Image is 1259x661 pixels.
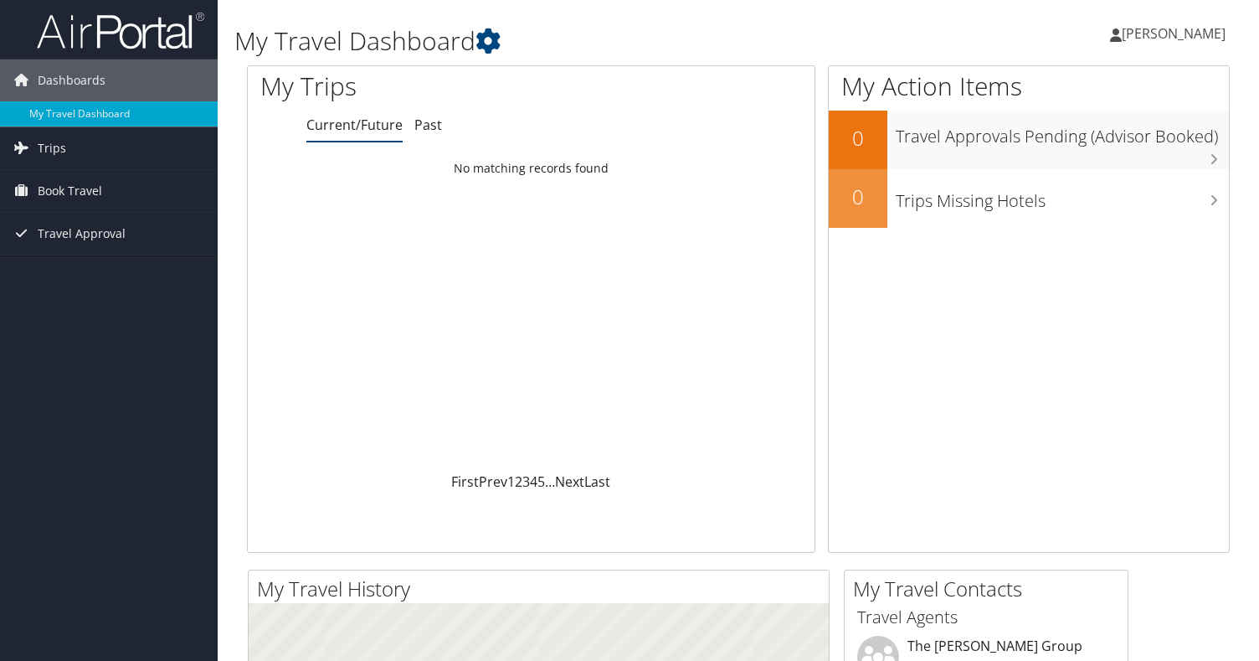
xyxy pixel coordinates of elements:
a: 0Travel Approvals Pending (Advisor Booked) [829,111,1229,169]
span: … [545,473,555,491]
a: Current/Future [306,116,403,134]
h2: 0 [829,183,887,211]
a: Next [555,473,584,491]
a: Last [584,473,610,491]
h1: My Action Items [829,69,1229,104]
a: 1 [507,473,515,491]
h3: Trips Missing Hotels [896,181,1229,213]
h2: My Travel History [257,575,829,603]
a: 5 [537,473,545,491]
h1: My Trips [260,69,566,104]
td: No matching records found [248,153,814,183]
a: [PERSON_NAME] [1110,8,1242,59]
h3: Travel Agents [857,606,1115,629]
span: Trips [38,127,66,169]
a: Past [414,116,442,134]
a: 3 [522,473,530,491]
h1: My Travel Dashboard [234,23,907,59]
span: Travel Approval [38,213,126,255]
a: First [451,473,479,491]
h2: My Travel Contacts [853,575,1128,603]
span: Book Travel [38,170,102,212]
img: airportal-logo.png [37,11,204,50]
a: 4 [530,473,537,491]
span: Dashboards [38,59,105,101]
h2: 0 [829,124,887,152]
span: [PERSON_NAME] [1122,24,1226,43]
a: 2 [515,473,522,491]
h3: Travel Approvals Pending (Advisor Booked) [896,116,1229,148]
a: 0Trips Missing Hotels [829,169,1229,228]
a: Prev [479,473,507,491]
